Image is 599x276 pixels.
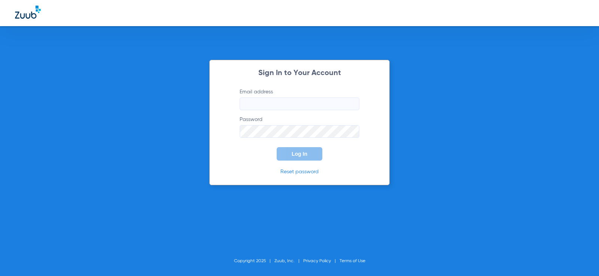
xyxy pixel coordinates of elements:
[292,151,307,157] span: Log In
[340,259,365,263] a: Terms of Use
[280,169,319,174] a: Reset password
[277,147,322,161] button: Log In
[228,69,371,77] h2: Sign In to Your Account
[274,257,303,265] li: Zuub, Inc.
[240,97,359,110] input: Email address
[562,240,599,276] iframe: Chat Widget
[15,6,41,19] img: Zuub Logo
[234,257,274,265] li: Copyright 2025
[240,125,359,138] input: Password
[240,88,359,110] label: Email address
[303,259,331,263] a: Privacy Policy
[240,116,359,138] label: Password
